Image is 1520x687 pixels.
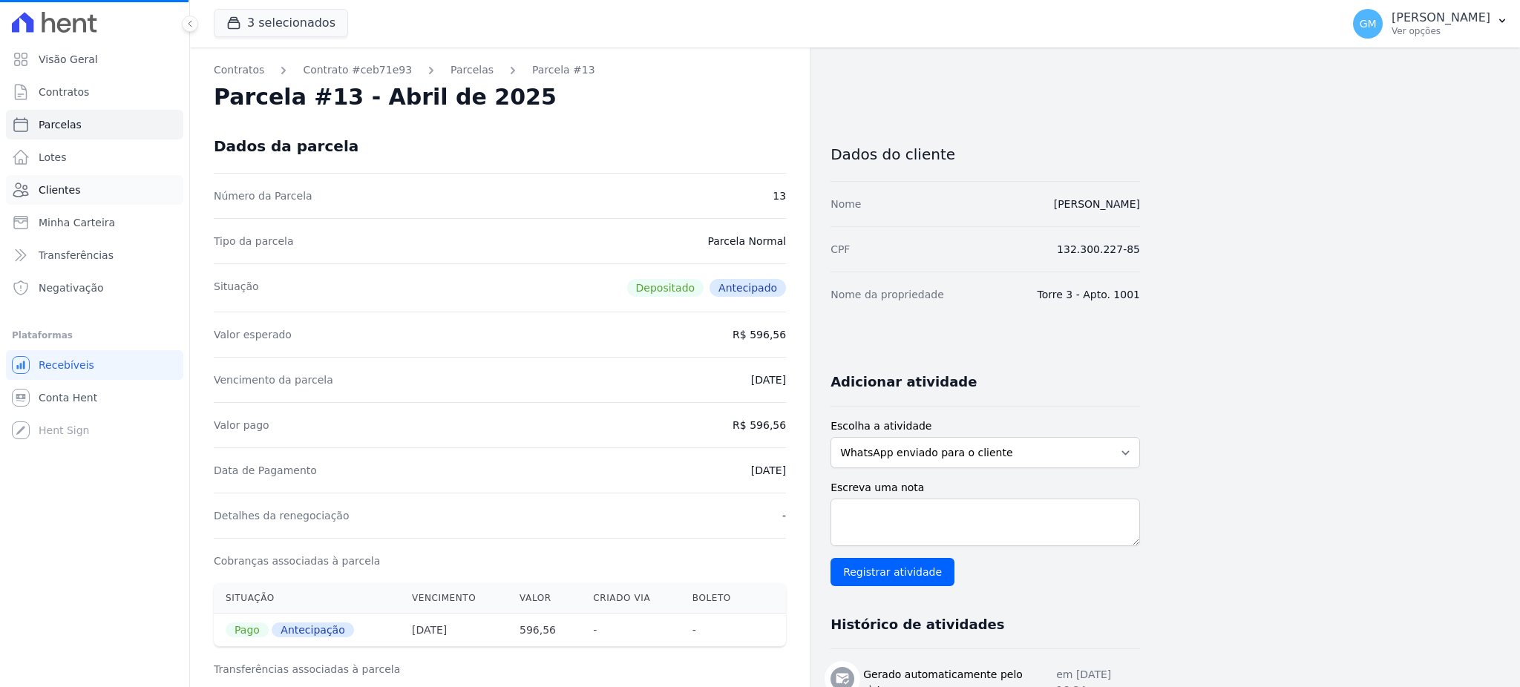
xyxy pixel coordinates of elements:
h3: Histórico de atividades [831,616,1004,634]
dt: Cobranças associadas à parcela [214,553,380,568]
span: Parcelas [39,117,82,132]
a: Minha Carteira [6,208,183,237]
div: Plataformas [12,326,177,344]
dt: Vencimento da parcela [214,372,333,387]
a: Negativação [6,273,183,303]
dd: [DATE] [751,372,786,387]
span: Lotes [39,150,67,165]
span: Antecipado [710,279,786,297]
span: Minha Carteira [39,215,115,230]
span: Conta Hent [39,390,97,405]
dd: Torre 3 - Apto. 1001 [1038,287,1140,302]
th: 596,56 [508,614,581,647]
span: GM [1360,19,1377,29]
span: Depositado [627,279,704,297]
dt: Valor pago [214,418,269,433]
dd: 13 [773,188,786,203]
button: GM [PERSON_NAME] Ver opções [1341,3,1520,45]
th: Vencimento [400,583,508,614]
span: Pago [226,622,269,637]
dt: Nome da propriedade [831,287,944,302]
dd: 132.300.227-85 [1057,242,1140,257]
span: Antecipação [272,622,353,637]
dd: Parcela Normal [707,234,786,249]
a: Conta Hent [6,383,183,412]
dt: Número da Parcela [214,188,312,203]
a: [PERSON_NAME] [1054,198,1140,210]
th: Criado via [581,583,680,614]
span: Clientes [39,183,80,197]
dd: - [782,508,786,523]
a: Clientes [6,175,183,205]
span: Negativação [39,280,104,295]
p: Ver opções [1392,25,1490,37]
dt: Nome [831,197,861,211]
th: - [681,614,757,647]
a: Parcelas [6,110,183,139]
span: Contratos [39,85,89,99]
dt: Tipo da parcela [214,234,294,249]
button: 3 selecionados [214,9,348,37]
span: Visão Geral [39,52,98,67]
div: Dados da parcela [214,137,358,155]
a: Parcelas [451,62,494,78]
dd: R$ 596,56 [733,418,786,433]
dt: Situação [214,279,259,297]
h3: Transferências associadas à parcela [214,662,786,677]
p: [PERSON_NAME] [1392,10,1490,25]
a: Contratos [214,62,264,78]
h3: Adicionar atividade [831,373,977,391]
th: [DATE] [400,614,508,647]
dd: [DATE] [751,463,786,478]
a: Lotes [6,142,183,172]
a: Recebíveis [6,350,183,380]
dt: Detalhes da renegociação [214,508,350,523]
dt: CPF [831,242,850,257]
th: Situação [214,583,400,614]
dt: Valor esperado [214,327,292,342]
th: Boleto [681,583,757,614]
th: Valor [508,583,581,614]
label: Escreva uma nota [831,480,1140,496]
nav: Breadcrumb [214,62,786,78]
a: Parcela #13 [532,62,595,78]
dt: Data de Pagamento [214,463,317,478]
h3: Dados do cliente [831,145,1140,163]
span: Recebíveis [39,358,94,372]
label: Escolha a atividade [831,418,1140,434]
a: Visão Geral [6,45,183,74]
a: Transferências [6,240,183,270]
a: Contrato #ceb71e93 [303,62,412,78]
span: Transferências [39,248,114,263]
input: Registrar atividade [831,558,954,586]
h2: Parcela #13 - Abril de 2025 [214,84,557,111]
a: Contratos [6,77,183,107]
dd: R$ 596,56 [733,327,786,342]
th: - [581,614,680,647]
